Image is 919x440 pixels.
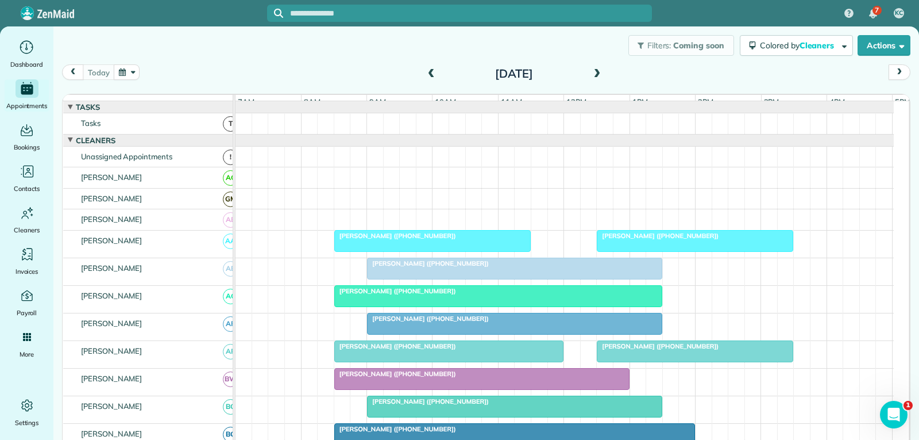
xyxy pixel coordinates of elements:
[79,346,145,355] span: [PERSON_NAME]
[5,121,49,153] a: Bookings
[79,236,145,245] span: [PERSON_NAME]
[889,64,910,80] button: next
[79,291,145,300] span: [PERSON_NAME]
[223,399,238,415] span: BC
[79,215,145,224] span: [PERSON_NAME]
[79,263,145,273] span: [PERSON_NAME]
[5,245,49,277] a: Invoices
[223,150,238,165] span: !
[5,396,49,428] a: Settings
[630,97,650,106] span: 1pm
[366,259,489,267] span: [PERSON_NAME] ([PHONE_NUMBER])
[800,40,836,51] span: Cleaners
[740,35,853,56] button: Colored byCleaners
[74,136,118,145] span: Cleaners
[302,97,323,106] span: 8am
[223,344,238,359] span: AF
[79,194,145,203] span: [PERSON_NAME]
[647,40,671,51] span: Filters:
[17,307,37,319] span: Payroll
[442,67,586,80] h2: [DATE]
[334,232,457,240] span: [PERSON_NAME] ([PHONE_NUMBER])
[366,397,489,405] span: [PERSON_NAME] ([PHONE_NUMBER])
[499,97,524,106] span: 11am
[15,417,39,428] span: Settings
[74,102,102,112] span: Tasks
[223,372,238,387] span: BW
[827,97,847,106] span: 4pm
[14,224,40,236] span: Cleaners
[5,286,49,319] a: Payroll
[83,64,114,80] button: today
[79,173,145,182] span: [PERSON_NAME]
[79,401,145,411] span: [PERSON_NAME]
[79,118,103,128] span: Tasks
[5,204,49,236] a: Cleaners
[267,9,283,18] button: Focus search
[334,287,457,295] span: [PERSON_NAME] ([PHONE_NUMBER])
[223,192,238,207] span: GM
[893,97,913,106] span: 5pm
[223,261,238,277] span: AB
[223,289,238,304] span: AC
[861,1,885,26] div: 7 unread notifications
[875,6,879,15] span: 7
[223,212,238,228] span: AB
[895,9,903,18] span: KC
[334,342,457,350] span: [PERSON_NAME] ([PHONE_NUMBER])
[762,97,782,106] span: 3pm
[433,97,458,106] span: 10am
[79,319,145,328] span: [PERSON_NAME]
[5,162,49,194] a: Contacts
[14,141,40,153] span: Bookings
[20,349,34,360] span: More
[16,266,38,277] span: Invoices
[366,315,489,323] span: [PERSON_NAME] ([PHONE_NUMBER])
[274,9,283,18] svg: Focus search
[10,59,43,70] span: Dashboard
[880,401,908,428] iframe: Intercom live chat
[334,425,457,433] span: [PERSON_NAME] ([PHONE_NUMBER])
[596,232,719,240] span: [PERSON_NAME] ([PHONE_NUMBER])
[367,97,388,106] span: 9am
[334,370,457,378] span: [PERSON_NAME] ([PHONE_NUMBER])
[79,152,175,161] span: Unassigned Appointments
[564,97,589,106] span: 12pm
[223,116,238,132] span: T
[903,401,913,410] span: 1
[223,170,238,186] span: AC
[14,183,40,194] span: Contacts
[79,374,145,383] span: [PERSON_NAME]
[6,100,48,112] span: Appointments
[62,64,84,80] button: prev
[760,40,838,51] span: Colored by
[673,40,725,51] span: Coming soon
[596,342,719,350] span: [PERSON_NAME] ([PHONE_NUMBER])
[696,97,716,106] span: 2pm
[5,38,49,70] a: Dashboard
[858,35,910,56] button: Actions
[223,234,238,249] span: AA
[223,316,238,332] span: AF
[5,79,49,112] a: Appointments
[79,429,145,438] span: [PERSON_NAME]
[235,97,257,106] span: 7am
